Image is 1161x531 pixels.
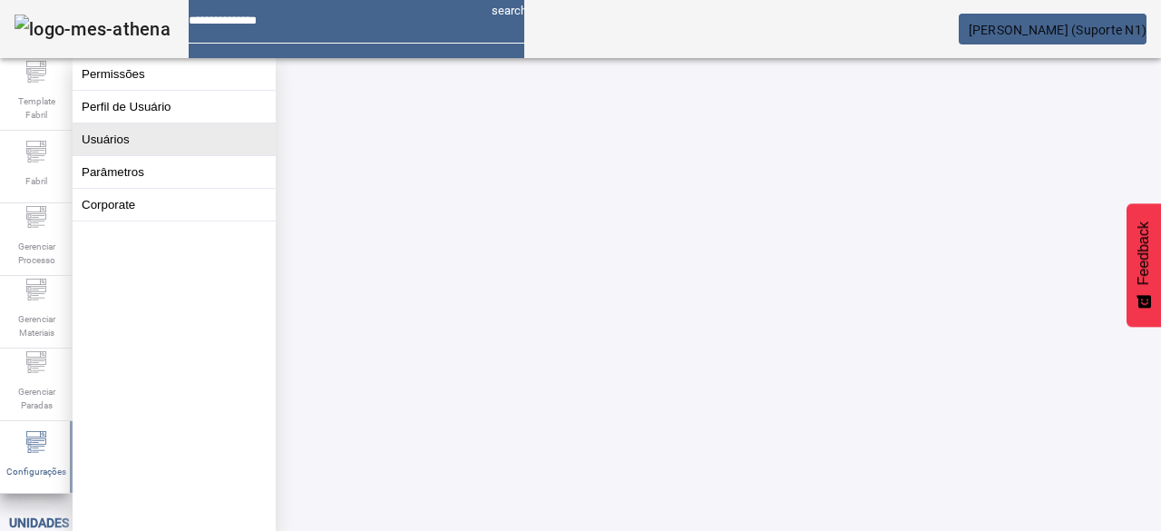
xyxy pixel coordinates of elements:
span: Gerenciar Paradas [9,379,63,418]
span: Fabril [20,169,53,193]
span: Gerenciar Processo [9,234,63,272]
button: Feedback - Mostrar pesquisa [1127,203,1161,327]
img: logo-mes-athena [15,15,171,44]
button: Perfil de Usuário [73,91,276,123]
button: Parâmetros [73,156,276,188]
span: [PERSON_NAME] (Suporte N1) [969,23,1147,37]
span: Configurações [1,459,72,484]
button: Permissões [73,58,276,90]
span: Gerenciar Materiais [9,307,63,345]
button: Corporate [73,189,276,221]
span: Feedback [1136,221,1152,285]
button: Usuários [73,123,276,155]
span: Unidades [9,516,69,530]
span: Template Fabril [9,89,63,127]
